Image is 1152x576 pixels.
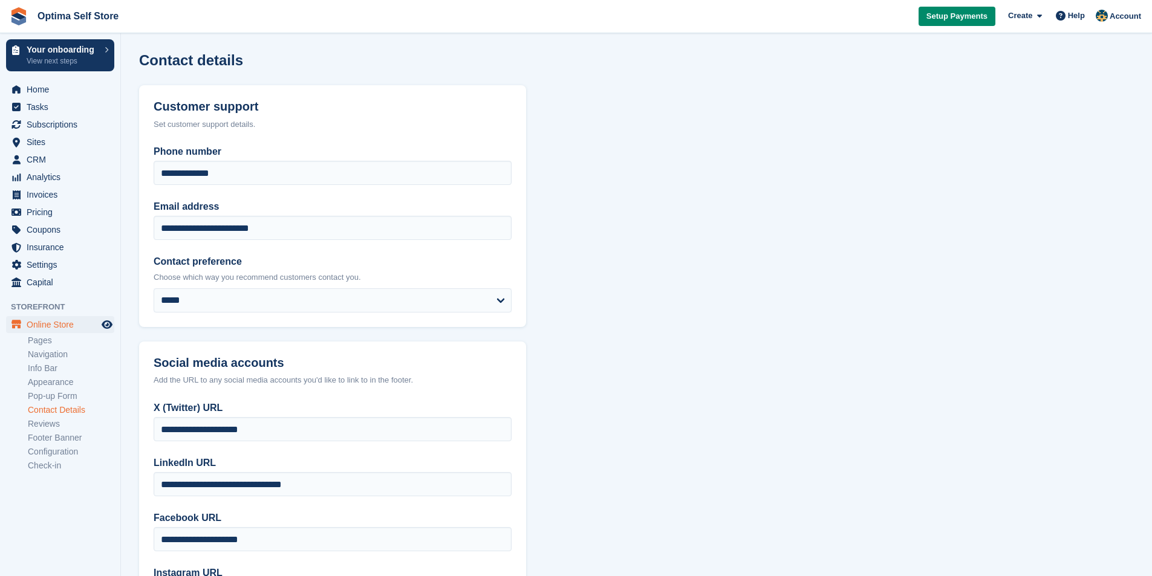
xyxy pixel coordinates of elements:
a: menu [6,186,114,203]
span: Insurance [27,239,99,256]
a: Reviews [28,418,114,430]
span: Tasks [27,99,99,115]
label: Contact preference [154,254,512,269]
a: menu [6,99,114,115]
a: menu [6,151,114,168]
a: menu [6,221,114,238]
span: Coupons [27,221,99,238]
label: Facebook URL [154,511,512,525]
span: Home [27,81,99,98]
p: View next steps [27,56,99,66]
label: LinkedIn URL [154,456,512,470]
span: Setup Payments [926,10,988,22]
a: Info Bar [28,363,114,374]
span: Help [1068,10,1085,22]
a: Check-in [28,460,114,471]
a: Your onboarding View next steps [6,39,114,71]
a: menu [6,256,114,273]
span: Subscriptions [27,116,99,133]
div: Add the URL to any social media accounts you'd like to link to in the footer. [154,374,512,386]
label: Phone number [154,144,512,159]
a: Optima Self Store [33,6,123,26]
label: X (Twitter) URL [154,401,512,415]
p: Choose which way you recommend customers contact you. [154,271,512,283]
a: menu [6,316,114,333]
a: Preview store [100,317,114,332]
span: Online Store [27,316,99,333]
span: Account [1110,10,1141,22]
h2: Social media accounts [154,356,512,370]
a: menu [6,116,114,133]
span: CRM [27,151,99,168]
a: Contact Details [28,404,114,416]
span: Create [1008,10,1032,22]
a: Navigation [28,349,114,360]
h1: Contact details [139,52,243,68]
label: Email address [154,199,512,214]
a: Footer Banner [28,432,114,444]
a: menu [6,239,114,256]
span: Sites [27,134,99,150]
span: Analytics [27,169,99,186]
a: menu [6,204,114,221]
a: menu [6,81,114,98]
span: Storefront [11,301,120,313]
a: Appearance [28,377,114,388]
a: menu [6,169,114,186]
a: menu [6,134,114,150]
a: Configuration [28,446,114,458]
h2: Customer support [154,100,512,114]
a: menu [6,274,114,291]
div: Set customer support details. [154,118,512,131]
img: stora-icon-8386f47178a22dfd0bd8f6a31ec36ba5ce8667c1dd55bd0f319d3a0aa187defe.svg [10,7,28,25]
span: Settings [27,256,99,273]
p: Your onboarding [27,45,99,54]
img: Alex Morgan-Jones [1096,10,1108,22]
span: Invoices [27,186,99,203]
a: Pages [28,335,114,346]
a: Pop-up Form [28,390,114,402]
span: Capital [27,274,99,291]
span: Pricing [27,204,99,221]
a: Setup Payments [919,7,995,27]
